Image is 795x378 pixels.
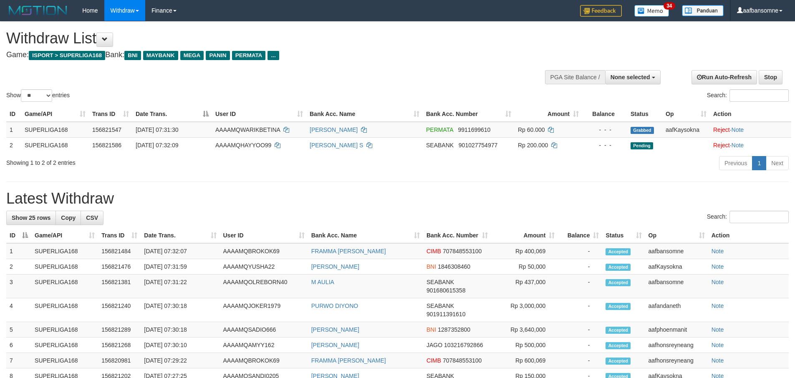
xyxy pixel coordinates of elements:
th: User ID: activate to sort column ascending [220,228,308,243]
td: · [710,137,791,153]
span: BNI [427,326,436,333]
th: Bank Acc. Number: activate to sort column ascending [423,106,515,122]
td: [DATE] 07:32:07 [141,243,220,259]
span: [DATE] 07:32:09 [136,142,178,149]
a: Note [712,279,724,285]
th: Date Trans.: activate to sort column descending [132,106,212,122]
td: 156821476 [98,259,141,275]
td: 2 [6,137,21,153]
th: Status [627,106,662,122]
a: Run Auto-Refresh [692,70,757,84]
a: Note [712,342,724,348]
img: Feedback.jpg [580,5,622,17]
td: 6 [6,338,31,353]
a: M AULIA [311,279,334,285]
a: [PERSON_NAME] [311,326,359,333]
span: ... [268,51,279,60]
span: SEABANK [426,142,454,149]
th: Action [710,106,791,122]
a: Next [766,156,789,170]
td: 156821484 [98,243,141,259]
td: 156821381 [98,275,141,298]
th: Date Trans.: activate to sort column ascending [141,228,220,243]
h4: Game: Bank: [6,51,522,59]
span: PANIN [206,51,230,60]
span: AAAAMQHAYYOO99 [215,142,271,149]
span: PERMATA [426,126,453,133]
th: ID [6,106,21,122]
span: Accepted [606,279,631,286]
th: Trans ID: activate to sort column ascending [98,228,141,243]
td: AAAAMQYUSHA22 [220,259,308,275]
th: Bank Acc. Name: activate to sort column ascending [308,228,423,243]
button: None selected [605,70,661,84]
td: [DATE] 07:29:22 [141,353,220,368]
h1: Withdraw List [6,30,522,47]
span: Accepted [606,358,631,365]
span: PERMATA [232,51,266,60]
span: 156821547 [92,126,121,133]
span: Copy 707848553100 to clipboard [443,357,482,364]
a: Note [712,248,724,255]
div: - - - [586,141,624,149]
a: CSV [81,211,103,225]
td: aafhonsreyneang [645,338,708,353]
span: Copy 1287352800 to clipboard [438,326,470,333]
span: Copy 901911391610 to clipboard [427,311,465,318]
td: SUPERLIGA168 [31,338,98,353]
td: - [558,322,602,338]
a: 1 [752,156,766,170]
td: - [558,259,602,275]
th: Bank Acc. Name: activate to sort column ascending [306,106,423,122]
input: Search: [729,211,789,223]
td: SUPERLIGA168 [31,243,98,259]
th: Game/API: activate to sort column ascending [31,228,98,243]
th: Op: activate to sort column ascending [645,228,708,243]
span: BNI [124,51,141,60]
a: Note [712,326,724,333]
a: [PERSON_NAME] [311,342,359,348]
span: CSV [86,214,98,221]
td: [DATE] 07:30:18 [141,322,220,338]
th: Op: activate to sort column ascending [662,106,710,122]
a: FRAMMA [PERSON_NAME] [311,357,386,364]
a: Note [712,302,724,309]
span: [DATE] 07:31:30 [136,126,178,133]
a: [PERSON_NAME] S [310,142,363,149]
img: MOTION_logo.png [6,4,70,17]
td: SUPERLIGA168 [21,137,89,153]
th: User ID: activate to sort column ascending [212,106,306,122]
td: SUPERLIGA168 [31,298,98,322]
td: 156820981 [98,353,141,368]
div: Showing 1 to 2 of 2 entries [6,155,325,167]
td: SUPERLIGA168 [31,259,98,275]
td: [DATE] 07:30:18 [141,298,220,322]
label: Search: [707,89,789,102]
td: - [558,243,602,259]
span: Copy 1846308460 to clipboard [438,263,470,270]
h1: Latest Withdraw [6,190,789,207]
td: - [558,353,602,368]
span: JAGO [427,342,442,348]
a: [PERSON_NAME] [311,263,359,270]
td: - [558,275,602,298]
td: 1 [6,243,31,259]
th: Amount: activate to sort column ascending [491,228,558,243]
td: aafphoenmanit [645,322,708,338]
span: Copy 103216792866 to clipboard [444,342,483,348]
a: FRAMMA [PERSON_NAME] [311,248,386,255]
th: Amount: activate to sort column ascending [515,106,582,122]
td: SUPERLIGA168 [31,275,98,298]
a: Note [712,263,724,270]
span: MAYBANK [143,51,178,60]
a: Copy [56,211,81,225]
span: ISPORT > SUPERLIGA168 [29,51,105,60]
span: Accepted [606,342,631,349]
td: - [558,298,602,322]
th: Action [708,228,789,243]
td: · [710,122,791,138]
span: CIMB [427,357,441,364]
img: panduan.png [682,5,724,16]
a: Previous [719,156,752,170]
td: aafKaysokna [662,122,710,138]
